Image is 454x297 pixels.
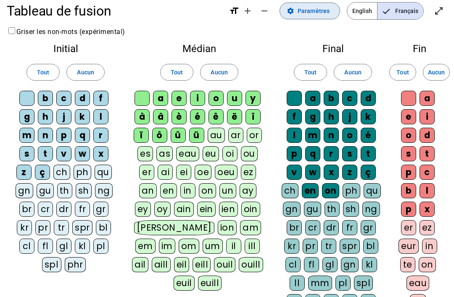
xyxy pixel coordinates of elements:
div: t [420,146,435,161]
div: ouill [239,257,263,272]
div: qu [95,165,112,180]
div: ouil [214,257,235,272]
div: im [159,239,175,254]
button: Entrer en plein écran [430,3,447,19]
button: Aucun [200,64,238,81]
div: or [247,128,262,143]
div: tr [321,239,336,254]
div: q [75,128,90,143]
div: dr [56,202,71,217]
div: x [93,146,108,161]
button: Diminuer la taille de la police [256,3,273,19]
div: d [75,91,90,106]
div: eu [203,146,219,161]
div: g [305,109,320,124]
div: k [75,109,90,124]
div: fr [75,202,90,217]
div: il [226,239,241,254]
mat-icon: format_size [229,6,239,16]
div: gu [37,183,54,198]
span: Aucun [428,67,445,77]
div: fr [342,220,357,235]
div: em [135,239,156,254]
div: spr [72,220,92,235]
div: en [302,183,319,198]
div: pl [335,276,351,291]
div: v [287,165,302,180]
div: as [156,146,173,161]
div: ll [290,276,305,291]
div: x [420,202,435,217]
div: ô [152,128,167,143]
div: ay [240,183,256,198]
div: cl [285,257,301,272]
div: b [38,91,53,106]
div: ai [158,165,173,180]
div: t [38,146,53,161]
label: Griser les non-mots (expérimental) [7,28,125,36]
div: w [75,146,90,161]
span: Tout [171,67,183,77]
div: mm [308,276,332,291]
div: w [305,165,320,180]
div: a [420,91,435,106]
div: x [324,165,339,180]
div: on [199,183,216,198]
div: spr [340,239,360,254]
div: ei [176,165,191,180]
div: gn [283,202,301,217]
div: m [19,128,34,143]
span: English [347,3,377,19]
div: c [420,165,435,180]
div: r [324,146,339,161]
div: û [171,128,186,143]
div: ç [35,165,50,180]
h2: Fin [399,44,441,54]
div: ü [189,128,204,143]
div: k [361,109,376,124]
div: ng [362,202,380,217]
div: oi [222,146,238,161]
div: l [93,109,108,124]
button: Tout [389,64,416,81]
div: fl [38,239,53,254]
div: à [135,109,150,124]
div: ç [361,165,376,180]
mat-icon: open_in_full [434,6,444,16]
mat-icon: add [243,6,253,16]
div: o [342,128,357,143]
div: kr [284,239,299,254]
div: dr [324,220,339,235]
div: er [139,165,154,180]
span: Aucun [77,67,94,77]
div: un [219,183,236,198]
div: sh [76,183,92,198]
div: eil [174,257,190,272]
div: am [240,220,261,235]
div: spl [354,276,373,291]
div: ey [135,202,151,217]
div: i [420,109,435,124]
div: q [305,146,320,161]
div: en [160,183,177,198]
div: o [209,91,224,106]
div: d [361,91,376,106]
div: eur [399,239,419,254]
div: ch [282,183,298,198]
div: eau [176,146,199,161]
input: Griser les non-mots (expérimental) [8,27,15,34]
div: h [324,109,339,124]
span: Tout [304,67,317,77]
div: b [324,91,339,106]
button: Tout [160,64,193,81]
div: phr [65,257,86,272]
div: l [287,128,302,143]
div: i [190,91,205,106]
div: s [342,146,357,161]
div: cl [19,239,34,254]
div: n [38,128,53,143]
div: er [401,220,416,235]
div: an [139,183,157,198]
div: om [179,239,199,254]
div: br [19,202,34,217]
